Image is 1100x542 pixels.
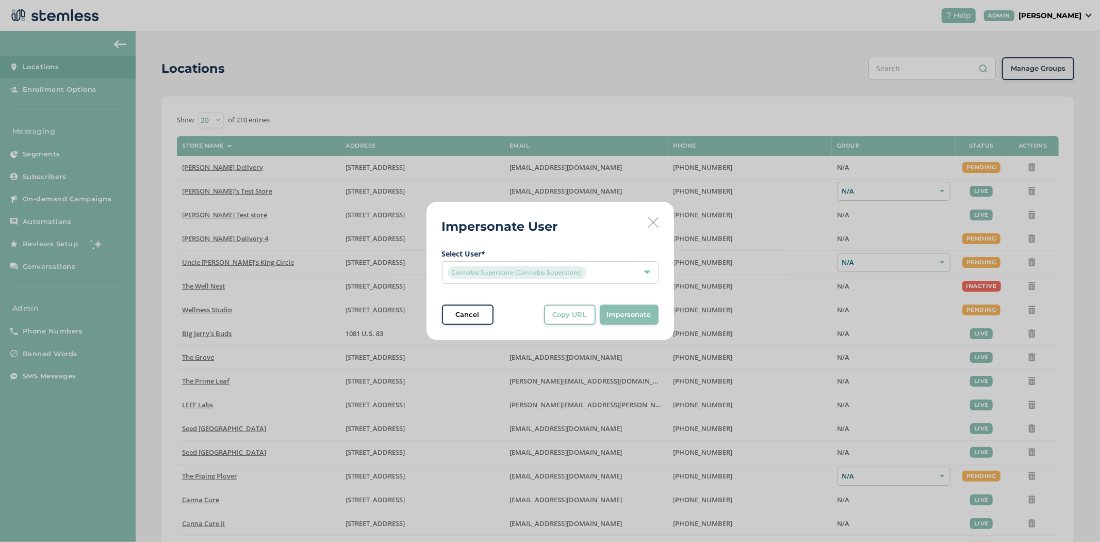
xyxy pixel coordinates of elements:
[1048,492,1100,542] iframe: Chat Widget
[553,310,587,320] span: Copy URL
[607,310,651,320] span: Impersonate
[442,248,659,259] label: Select User
[456,310,480,320] span: Cancel
[442,305,494,325] button: Cancel
[448,266,586,279] span: Cannabis Superstore (Cannabis Superstore)
[544,305,596,325] button: Copy URL
[600,305,659,325] button: Impersonate
[442,217,558,236] h2: Impersonate User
